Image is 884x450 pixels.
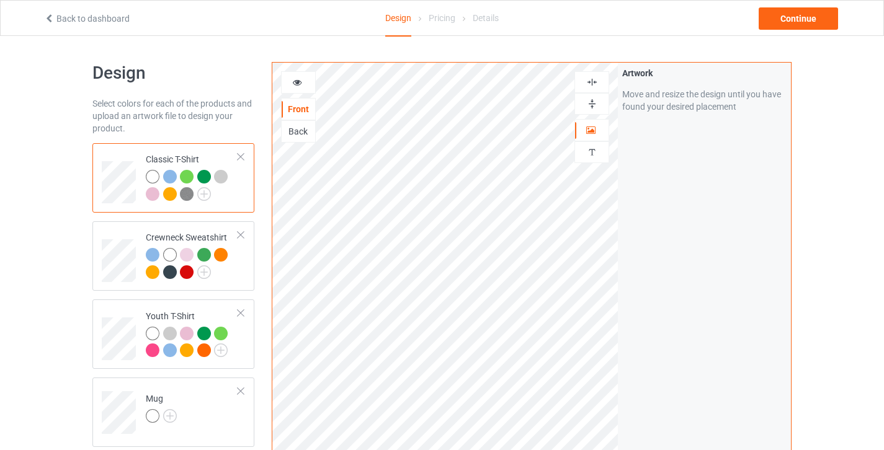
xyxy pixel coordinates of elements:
[92,97,254,135] div: Select colors for each of the products and upload an artwork file to design your product.
[282,125,315,138] div: Back
[92,143,254,213] div: Classic T-Shirt
[146,392,177,422] div: Mug
[473,1,499,35] div: Details
[92,299,254,369] div: Youth T-Shirt
[146,231,238,278] div: Crewneck Sweatshirt
[163,409,177,423] img: svg+xml;base64,PD94bWwgdmVyc2lvbj0iMS4wIiBlbmNvZGluZz0iVVRGLTgiPz4KPHN2ZyB3aWR0aD0iMjJweCIgaGVpZ2...
[759,7,838,30] div: Continue
[92,221,254,291] div: Crewneck Sweatshirt
[586,76,598,88] img: svg%3E%0A
[146,310,238,356] div: Youth T-Shirt
[197,265,211,279] img: svg+xml;base64,PD94bWwgdmVyc2lvbj0iMS4wIiBlbmNvZGluZz0iVVRGLTgiPz4KPHN2ZyB3aWR0aD0iMjJweCIgaGVpZ2...
[44,14,130,24] a: Back to dashboard
[282,103,315,115] div: Front
[92,377,254,447] div: Mug
[92,62,254,84] h1: Design
[385,1,411,37] div: Design
[214,343,228,357] img: svg+xml;base64,PD94bWwgdmVyc2lvbj0iMS4wIiBlbmNvZGluZz0iVVRGLTgiPz4KPHN2ZyB3aWR0aD0iMjJweCIgaGVpZ2...
[622,67,787,79] div: Artwork
[586,98,598,110] img: svg%3E%0A
[146,153,238,200] div: Classic T-Shirt
[197,187,211,201] img: svg+xml;base64,PD94bWwgdmVyc2lvbj0iMS4wIiBlbmNvZGluZz0iVVRGLTgiPz4KPHN2ZyB3aWR0aD0iMjJweCIgaGVpZ2...
[180,187,194,201] img: heather_texture.png
[429,1,455,35] div: Pricing
[586,146,598,158] img: svg%3E%0A
[622,88,787,113] div: Move and resize the design until you have found your desired placement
